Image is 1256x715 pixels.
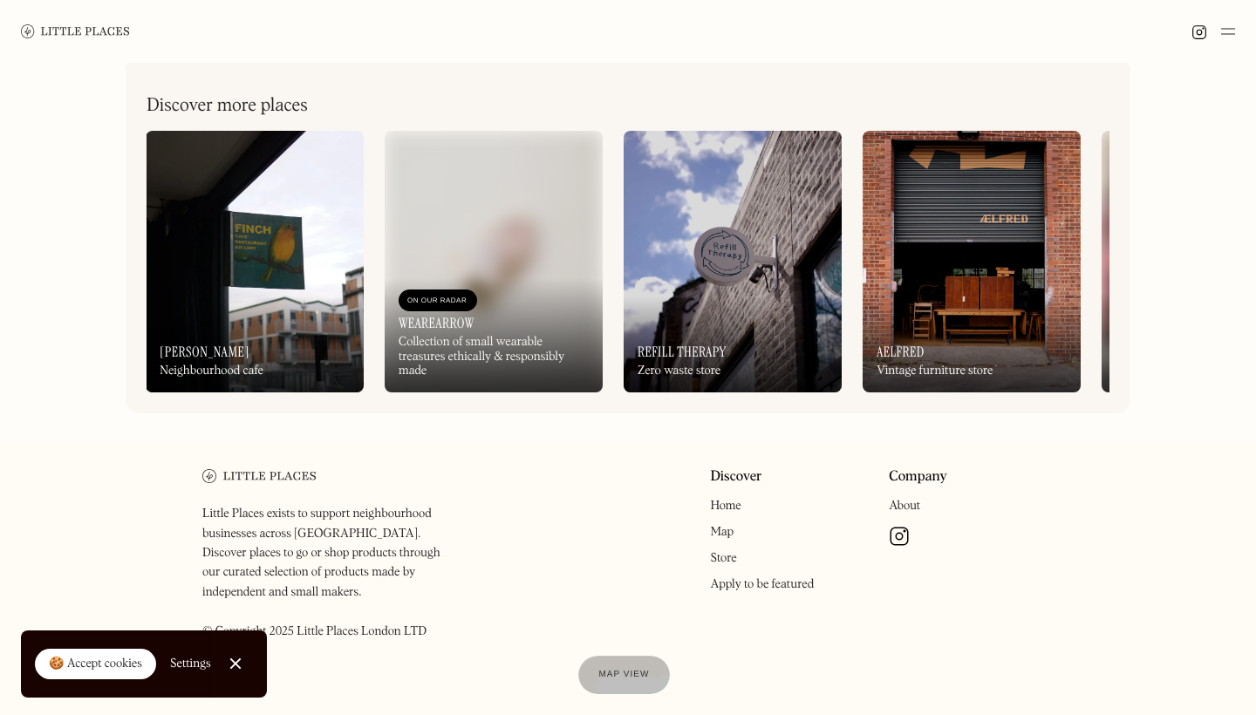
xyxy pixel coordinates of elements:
h3: [PERSON_NAME] [160,344,249,360]
span: Map view [599,670,650,679]
a: Company [889,469,947,486]
a: Store [710,552,736,564]
h3: Aelfred [877,344,925,360]
p: Little Places exists to support neighbourhood businesses across [GEOGRAPHIC_DATA]. Discover place... [202,504,458,641]
a: Home [710,500,741,512]
h3: Refill Therapy [638,344,727,360]
a: Close Cookie Popup [218,646,253,681]
h2: Discover more places [147,95,308,117]
a: Map view [578,656,671,694]
div: Settings [170,657,211,670]
a: 🍪 Accept cookies [35,649,156,680]
div: On Our Radar [407,292,468,310]
h3: WeAreArrow [399,315,474,331]
a: On Our RadarWeAreArrowCollection of small wearable treasures ethically & responsibly made [385,131,603,392]
div: Collection of small wearable treasures ethically & responsibly made [399,335,589,378]
a: Settings [170,644,211,684]
a: Discover [710,469,761,486]
a: About [889,500,920,512]
a: AelfredVintage furniture store [863,131,1081,392]
div: 🍪 Accept cookies [49,656,142,673]
a: Apply to be featured [710,578,814,590]
div: Vintage furniture store [877,364,993,378]
a: Map [710,526,734,538]
a: [PERSON_NAME]Neighbourhood cafe [146,131,364,392]
div: Neighbourhood cafe [160,364,263,378]
a: Refill TherapyZero waste store [624,131,842,392]
div: Zero waste store [638,364,720,378]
